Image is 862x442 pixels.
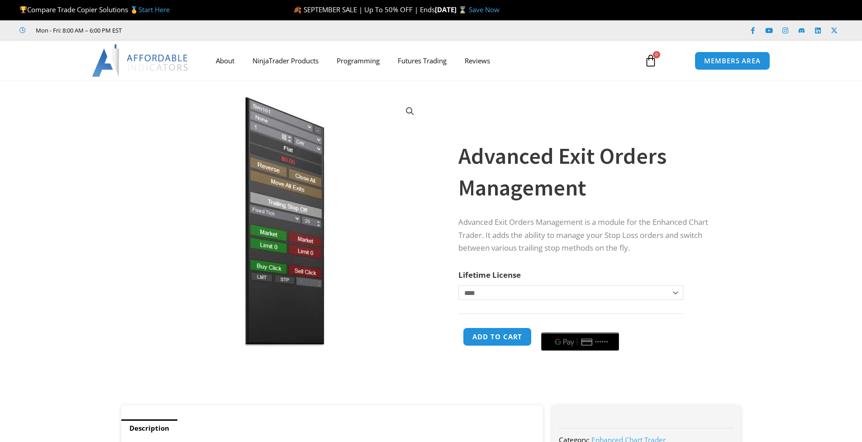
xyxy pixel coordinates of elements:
img: LogoAI | Affordable Indicators – NinjaTrader [92,44,189,77]
button: Buy with GPay [541,333,619,351]
a: NinjaTrader Products [243,50,328,71]
span: Compare Trade Copier Solutions 🥇 [19,5,170,14]
a: Futures Trading [389,50,456,71]
a: Reviews [456,50,499,71]
h1: Advanced Exit Orders Management [458,140,723,204]
a: MEMBERS AREA [695,52,770,70]
span: Mon - Fri: 8:00 AM – 6:00 PM EST [33,25,122,36]
img: 🏆 [20,6,27,13]
p: Advanced Exit Orders Management is a module for the Enhanced Chart Trader. It adds the ability to... [458,216,723,255]
label: Lifetime License [458,270,521,280]
button: Add to cart [463,328,532,346]
nav: Menu [207,50,634,71]
iframe: Customer reviews powered by Trustpilot [134,26,270,35]
a: View full-screen image gallery [402,103,418,119]
a: Save Now [469,5,500,14]
a: Start Here [138,5,170,14]
a: Description [121,419,177,437]
span: 0 [653,51,660,58]
span: 🍂 SEPTEMBER SALE | Up To 50% OFF | Ends [293,5,435,14]
a: 0 [631,48,671,74]
img: AdvancedStopLossMgmt | Affordable Indicators – NinjaTrader [134,96,425,347]
span: MEMBERS AREA [704,57,761,64]
text: •••••• [595,339,609,345]
a: Programming [328,50,389,71]
strong: [DATE] ⌛ [435,5,469,14]
iframe: Secure payment input frame [539,326,621,327]
a: About [207,50,243,71]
